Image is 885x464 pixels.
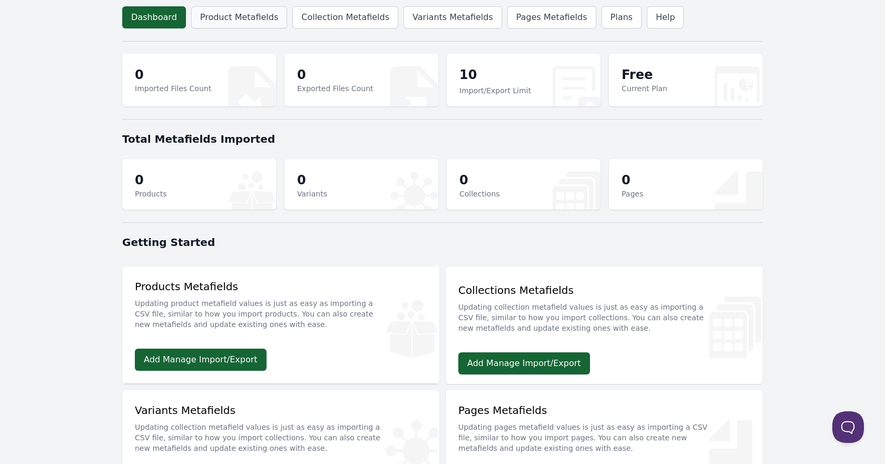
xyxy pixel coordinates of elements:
[622,189,643,199] p: Pages
[135,294,427,330] p: Updating product metafield values is just as easy as importing a CSV file, similar to how you imp...
[135,279,427,336] div: Products Metafields
[297,66,373,83] p: 0
[122,235,763,250] h1: Getting Started
[507,6,596,28] a: Pages Metafields
[122,6,186,28] a: Dashboard
[458,403,750,460] div: Pages Metafields
[458,418,750,453] p: Updating pages metafield values is just as easy as importing a CSV file, similar to how you impor...
[135,403,427,460] div: Variants Metafields
[459,66,531,85] p: 10
[135,66,211,83] p: 0
[404,6,502,28] a: Variants Metafields
[135,418,427,453] p: Updating collection metafield values is just as easy as importing a CSV file, similar to how you ...
[135,189,166,199] p: Products
[297,83,373,94] p: Exported Files Count
[135,83,211,94] p: Imported Files Count
[297,172,327,189] p: 0
[135,172,166,189] p: 0
[458,352,590,374] a: Add Manage Import/Export
[135,349,267,371] a: Add Manage Import/Export
[622,66,667,83] p: Free
[458,283,750,340] div: Collections Metafields
[832,411,864,443] iframe: Toggle Customer Support
[459,189,500,199] p: Collections
[292,6,398,28] a: Collection Metafields
[122,132,763,146] h1: Total Metafields Imported
[297,189,327,199] p: Variants
[622,172,643,189] p: 0
[458,298,750,333] p: Updating collection metafield values is just as easy as importing a CSV file, similar to how you ...
[459,172,500,189] p: 0
[459,85,531,96] p: Import/Export Limit
[602,6,642,28] a: Plans
[647,6,684,28] a: Help
[191,6,287,28] a: Product Metafields
[622,83,667,94] p: Current Plan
